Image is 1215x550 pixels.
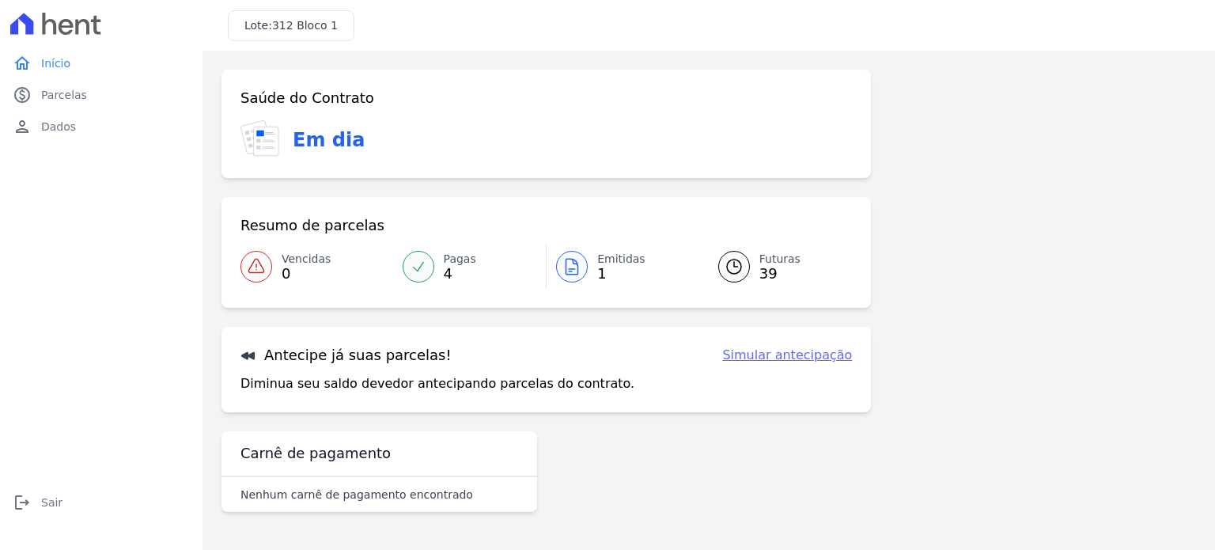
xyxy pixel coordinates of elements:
[41,119,76,135] span: Dados
[699,245,853,289] a: Futuras 39
[293,126,365,154] h3: Em dia
[282,251,331,267] span: Vencidas
[240,346,452,365] h3: Antecipe já suas parcelas!
[41,495,62,510] span: Sair
[6,111,196,142] a: personDados
[6,487,196,518] a: logoutSair
[13,85,32,104] i: paid
[272,19,338,32] span: 312 Bloco 1
[13,54,32,73] i: home
[444,251,476,267] span: Pagas
[240,245,393,289] a: Vencidas 0
[393,245,547,289] a: Pagas 4
[244,17,338,34] h3: Lote:
[41,55,70,71] span: Início
[444,267,476,280] span: 4
[41,87,87,103] span: Parcelas
[597,251,645,267] span: Emitidas
[240,487,473,503] p: Nenhum carnê de pagamento encontrado
[547,245,699,289] a: Emitidas 1
[6,47,196,79] a: homeInício
[282,267,331,280] span: 0
[759,267,801,280] span: 39
[240,216,384,235] h3: Resumo de parcelas
[13,493,32,512] i: logout
[240,374,634,393] p: Diminua seu saldo devedor antecipando parcelas do contrato.
[722,346,852,365] a: Simular antecipação
[759,251,801,267] span: Futuras
[6,79,196,111] a: paidParcelas
[13,117,32,136] i: person
[240,444,391,463] h3: Carnê de pagamento
[240,89,374,108] h3: Saúde do Contrato
[597,267,645,280] span: 1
